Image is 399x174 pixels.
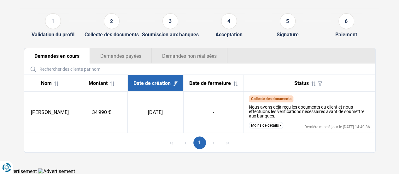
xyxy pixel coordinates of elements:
[249,122,283,129] button: Moins de détails
[24,48,90,63] button: Demandes en cours
[183,92,244,133] td: -
[152,48,227,63] button: Demandes non réalisées
[133,80,171,86] span: Date de création
[76,92,127,133] td: 34 990 €
[277,32,299,38] div: Signature
[215,32,243,38] div: Acceptation
[89,80,108,86] span: Montant
[251,97,291,101] span: Collecte des documents
[24,92,76,133] td: [PERSON_NAME]
[165,136,178,149] button: First Page
[85,32,139,38] div: Collecte des documents
[41,80,52,86] span: Nom
[45,13,61,29] div: 1
[294,80,309,86] span: Status
[207,136,220,149] button: Next Page
[304,125,370,129] div: Dernière mise à jour le [DATE] 14:49:36
[249,105,370,118] div: Nous avons déjà reçu les documents du client et nous effectuons les vérifications nécessaires ava...
[127,92,183,133] td: [DATE]
[189,80,231,86] span: Date de fermeture
[32,32,74,38] div: Validation du profil
[335,32,357,38] div: Paiement
[221,13,237,29] div: 4
[179,136,192,149] button: Previous Page
[104,13,120,29] div: 2
[193,136,206,149] button: Page 1
[162,13,178,29] div: 3
[142,32,199,38] div: Soumission aux banques
[338,13,354,29] div: 6
[27,63,373,75] input: Rechercher des clients par nom
[90,48,152,63] button: Demandes payées
[280,13,296,29] div: 5
[221,136,234,149] button: Last Page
